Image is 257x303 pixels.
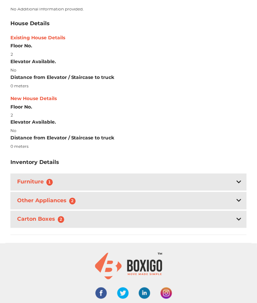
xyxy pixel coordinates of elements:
[10,135,247,141] h6: Distance from Elevator / Staircase to truck
[16,177,57,187] h3: Furniture
[16,196,80,206] h3: Other Appliances
[117,288,129,299] img: twitter-social-links
[10,96,247,101] h6: New House Details
[161,288,172,299] img: instagram-social-links
[10,35,247,41] h6: Existing House Details
[46,179,53,186] span: 1
[69,198,76,205] span: 2
[95,253,162,279] img: boxigo_logo_small
[139,288,150,299] img: linked-in-social-links
[16,215,69,224] h3: Carton Boxes
[10,104,247,110] h6: Floor No.
[10,20,50,27] h3: House Details
[10,43,247,49] h6: Floor No.
[10,83,247,89] div: 0 meters
[95,288,107,299] img: facebook-social-links
[10,159,59,166] h3: Inventory Details
[10,112,247,118] div: 2
[10,59,247,64] h6: Elevator Available.
[10,120,247,125] h6: Elevator Available.
[10,6,247,12] p: No Additional Information provided.
[58,216,65,223] span: 2
[10,75,247,80] h6: Distance from Elevator / Staircase to truck
[10,128,247,134] div: No
[10,67,247,73] div: No
[10,144,247,150] div: 0 meters
[10,51,247,57] div: 2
